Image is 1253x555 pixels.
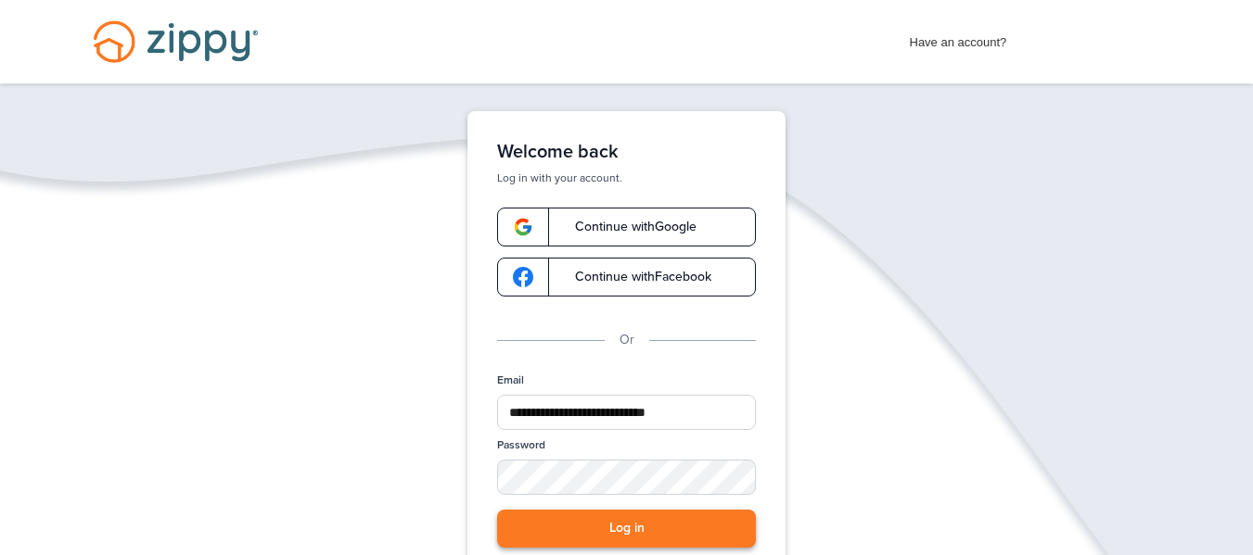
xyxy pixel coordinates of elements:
span: Continue with Facebook [556,271,711,284]
input: Email [497,395,756,430]
h1: Welcome back [497,141,756,163]
img: google-logo [513,217,533,237]
label: Email [497,372,524,388]
span: Have an account? [910,23,1007,53]
span: Continue with Google [556,221,697,233]
button: Log in [497,510,756,548]
a: google-logoContinue withFacebook [497,258,756,296]
label: Password [497,437,545,453]
img: google-logo [513,267,533,287]
input: Password [497,460,756,495]
a: google-logoContinue withGoogle [497,208,756,246]
p: Or [620,330,634,350]
p: Log in with your account. [497,170,756,185]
